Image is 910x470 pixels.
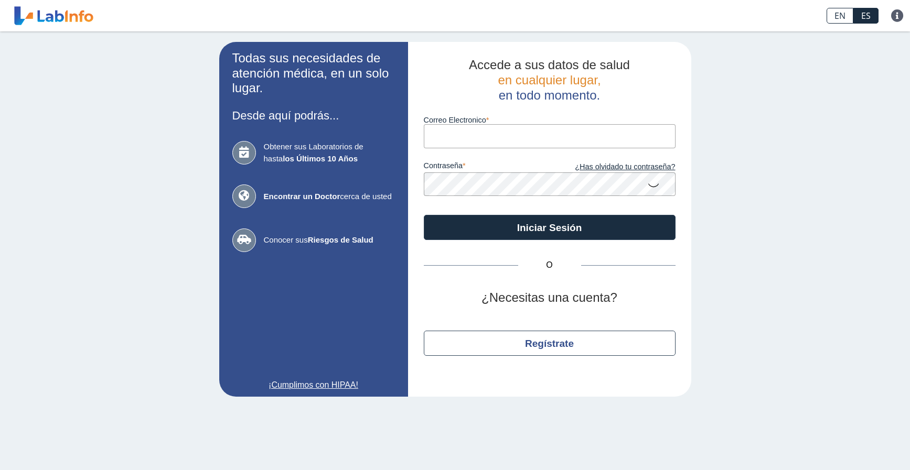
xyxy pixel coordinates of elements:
[469,58,630,72] span: Accede a sus datos de salud
[499,88,600,102] span: en todo momento.
[424,290,676,305] h2: ¿Necesitas una cuenta?
[424,116,676,124] label: Correo Electronico
[232,379,395,391] a: ¡Cumplimos con HIPAA!
[264,191,395,203] span: cerca de usted
[827,8,853,24] a: EN
[518,259,581,271] span: O
[264,141,395,165] span: Obtener sus Laboratorios de hasta
[283,154,358,163] b: los Últimos 10 Años
[424,331,676,356] button: Regístrate
[264,192,340,201] b: Encontrar un Doctor
[232,109,395,122] h3: Desde aquí podrás...
[853,8,879,24] a: ES
[264,234,395,246] span: Conocer sus
[424,215,676,240] button: Iniciar Sesión
[550,161,676,173] a: ¿Has olvidado tu contraseña?
[308,235,373,244] b: Riesgos de Salud
[232,51,395,96] h2: Todas sus necesidades de atención médica, en un solo lugar.
[424,161,550,173] label: contraseña
[498,73,601,87] span: en cualquier lugar,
